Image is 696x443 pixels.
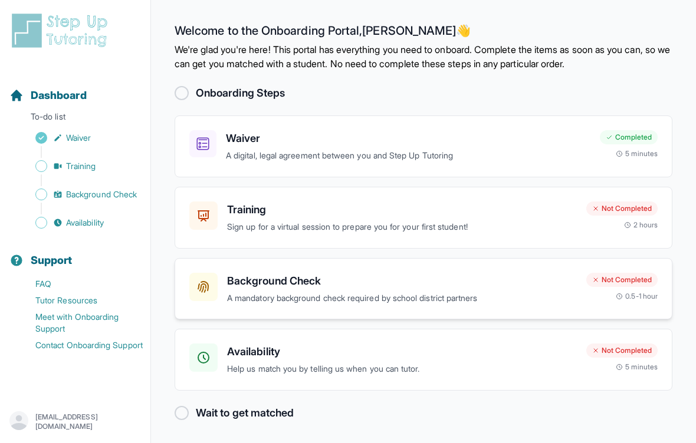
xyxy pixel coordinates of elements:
div: 0.5-1 hour [616,292,658,301]
a: FAQ [9,276,150,292]
h3: Availability [227,343,577,360]
p: A mandatory background check required by school district partners [227,292,577,305]
span: Availability [66,217,104,229]
div: Not Completed [586,201,658,216]
h3: Background Check [227,273,577,289]
h2: Welcome to the Onboarding Portal, [PERSON_NAME] 👋 [175,24,672,42]
p: Help us match you by telling us when you can tutor. [227,362,577,376]
a: Waiver [9,130,150,146]
a: Training [9,158,150,174]
a: TrainingSign up for a virtual session to prepare you for your first student!Not Completed2 hours [175,187,672,249]
div: 2 hours [624,220,658,230]
p: Sign up for a virtual session to prepare you for your first student! [227,220,577,234]
span: Waiver [66,132,91,144]
a: Tutor Resources [9,292,150,309]
p: [EMAIL_ADDRESS][DOMAIN_NAME] [35,412,141,431]
div: Not Completed [586,343,658,358]
p: To-do list [5,111,146,127]
span: Training [66,160,96,172]
span: Dashboard [31,87,87,104]
p: We're glad you're here! This portal has everything you need to onboard. Complete the items as soo... [175,42,672,71]
button: Support [5,233,146,273]
div: 5 minutes [616,362,658,372]
h3: Waiver [226,130,590,147]
a: Dashboard [9,87,87,104]
p: A digital, legal agreement between you and Step Up Tutoring [226,149,590,163]
div: Not Completed [586,273,658,287]
a: Availability [9,214,150,231]
h2: Onboarding Steps [196,85,285,101]
div: Completed [600,130,658,144]
a: Background CheckA mandatory background check required by school district partnersNot Completed0.5... [175,258,672,320]
img: logo [9,12,114,49]
h3: Training [227,201,577,218]
button: Dashboard [5,68,146,108]
h2: Wait to get matched [196,405,294,421]
a: AvailabilityHelp us match you by telling us when you can tutor.Not Completed5 minutes [175,329,672,391]
div: 5 minutes [616,149,658,158]
span: Background Check [66,189,137,200]
a: Contact Onboarding Support [9,337,150,353]
span: Support [31,252,73,269]
button: [EMAIL_ADDRESS][DOMAIN_NAME] [9,411,141,432]
a: Background Check [9,186,150,203]
a: WaiverA digital, legal agreement between you and Step Up TutoringCompleted5 minutes [175,115,672,177]
a: Meet with Onboarding Support [9,309,150,337]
